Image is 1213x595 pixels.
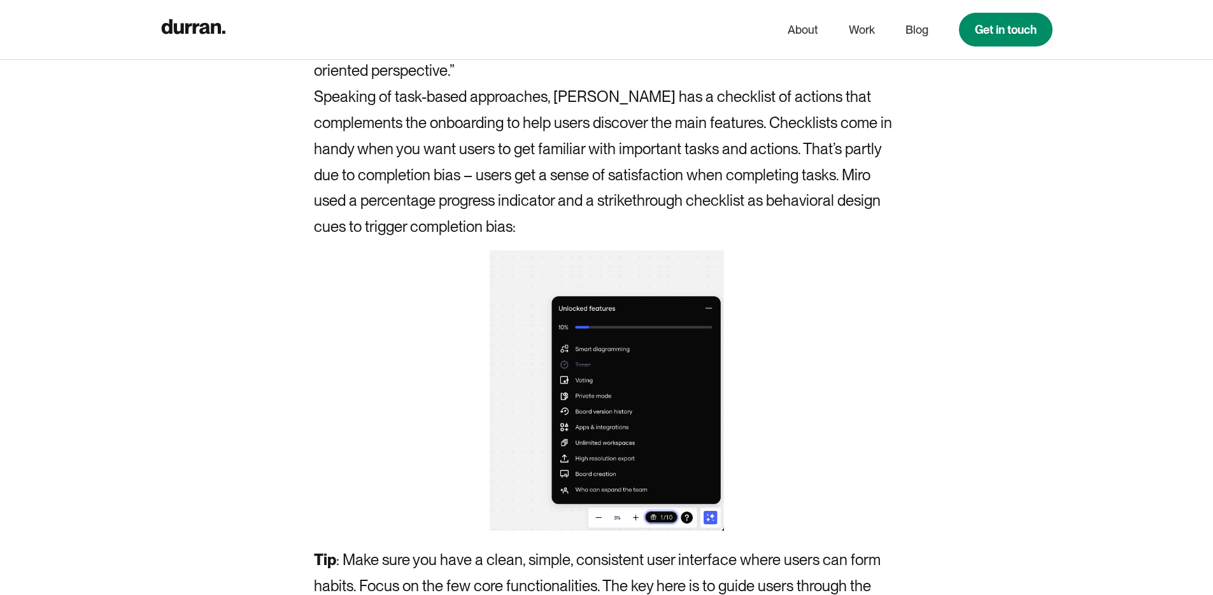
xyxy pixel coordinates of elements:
[161,17,225,43] a: home
[849,18,875,42] a: Work
[788,18,818,42] a: About
[905,18,928,42] a: Blog
[314,84,900,240] p: Speaking of task-based approaches, [PERSON_NAME] has a checklist of actions that complements the ...
[314,550,336,569] strong: Tip
[959,13,1053,47] a: Get in touch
